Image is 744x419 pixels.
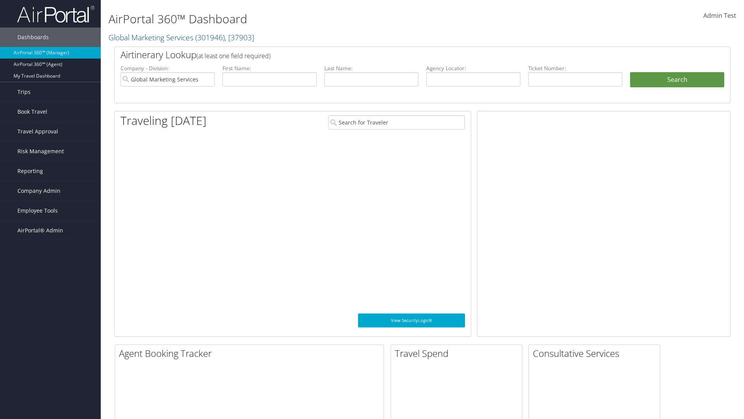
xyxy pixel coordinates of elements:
[17,28,49,47] span: Dashboards
[17,82,31,102] span: Trips
[17,181,60,201] span: Company Admin
[17,201,58,220] span: Employee Tools
[121,113,207,129] h1: Traveling [DATE]
[328,115,465,130] input: Search for Traveler
[17,221,63,240] span: AirPortal® Admin
[395,347,522,360] h2: Travel Spend
[426,64,520,72] label: Agency Locator:
[108,32,254,43] a: Global Marketing Services
[703,4,736,28] a: Admin Test
[17,142,64,161] span: Risk Management
[703,11,736,20] span: Admin Test
[195,32,225,43] span: ( 301946 )
[17,5,95,23] img: airportal-logo.png
[17,122,58,141] span: Travel Approval
[222,64,317,72] label: First Name:
[17,161,43,181] span: Reporting
[108,11,527,27] h1: AirPortal 360™ Dashboard
[630,72,724,88] button: Search
[196,52,270,60] span: (at least one field required)
[324,64,418,72] label: Last Name:
[225,32,254,43] span: , [ 37903 ]
[358,313,465,327] a: View SecurityLogic®
[17,102,47,121] span: Book Travel
[528,64,622,72] label: Ticket Number:
[533,347,660,360] h2: Consultative Services
[121,64,215,72] label: Company - Division:
[121,48,673,61] h2: Airtinerary Lookup
[119,347,384,360] h2: Agent Booking Tracker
